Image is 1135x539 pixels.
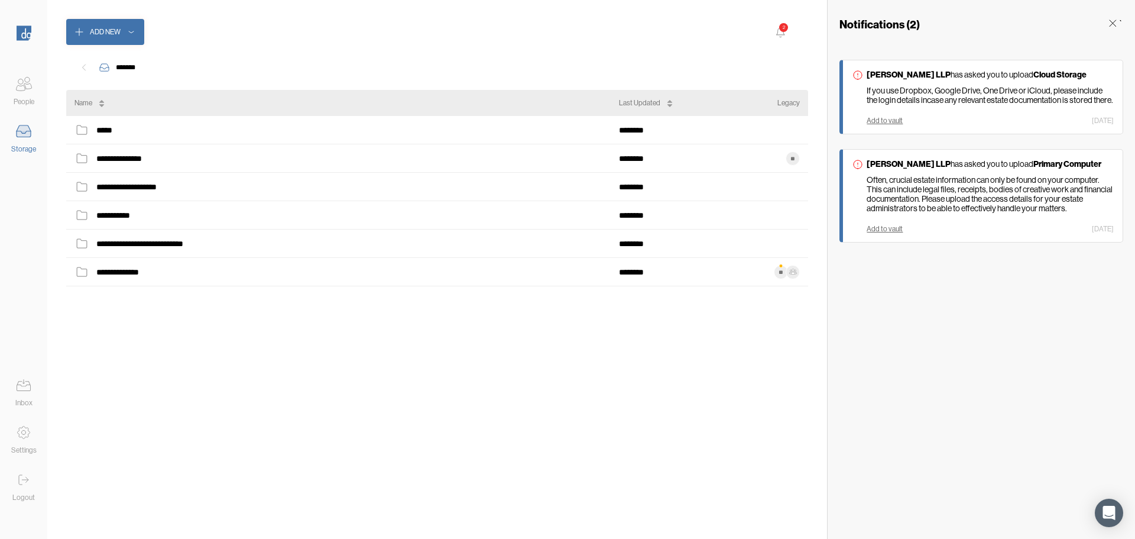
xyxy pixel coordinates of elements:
h3: Notifications ( 2 ) [839,17,920,31]
p: If you use Dropbox, Google Drive, One Drive or iCloud, please include the login details incase an... [867,86,1114,105]
div: Settings [11,444,37,456]
div: Add to vault [867,117,903,125]
div: Add New [90,26,121,38]
div: Storage [11,143,36,155]
strong: Primary Computer [1033,159,1101,169]
div: Logout [12,492,35,504]
div: [DATE] [1092,225,1114,233]
div: Open Intercom Messenger [1095,499,1123,527]
div: Legacy [777,97,800,109]
p: has asked you to upload [867,159,1114,169]
button: Add New [66,19,144,45]
div: Last Updated [619,97,660,109]
div: Inbox [15,397,33,409]
div: 2 [779,23,788,32]
p: has asked you to upload [867,69,1114,80]
div: Add to vault [867,225,903,233]
div: [DATE] [1092,117,1114,125]
div: People [14,96,34,108]
strong: [PERSON_NAME] LLP [867,159,951,169]
strong: [PERSON_NAME] LLP [867,69,951,80]
p: Often, crucial estate information can only be found on your computer. This can include legal file... [867,175,1114,213]
div: Name [74,97,92,109]
strong: Cloud Storage [1033,69,1087,80]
